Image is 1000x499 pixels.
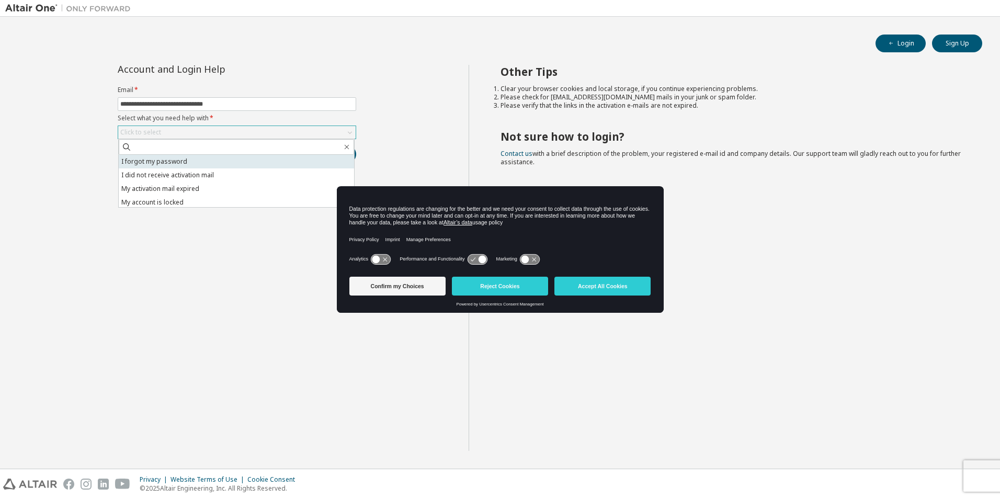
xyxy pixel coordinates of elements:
[171,475,247,484] div: Website Terms of Use
[140,484,301,493] p: © 2025 Altair Engineering, Inc. All Rights Reserved.
[501,130,964,143] h2: Not sure how to login?
[501,93,964,101] li: Please check for [EMAIL_ADDRESS][DOMAIN_NAME] mails in your junk or spam folder.
[5,3,136,14] img: Altair One
[115,479,130,490] img: youtube.svg
[3,479,57,490] img: altair_logo.svg
[118,114,356,122] label: Select what you need help with
[501,85,964,93] li: Clear your browser cookies and local storage, if you continue experiencing problems.
[247,475,301,484] div: Cookie Consent
[63,479,74,490] img: facebook.svg
[501,101,964,110] li: Please verify that the links in the activation e-mails are not expired.
[140,475,171,484] div: Privacy
[501,149,961,166] span: with a brief description of the problem, your registered e-mail id and company details. Our suppo...
[118,65,309,73] div: Account and Login Help
[81,479,92,490] img: instagram.svg
[120,128,161,137] div: Click to select
[876,35,926,52] button: Login
[501,65,964,78] h2: Other Tips
[119,155,354,168] li: I forgot my password
[932,35,982,52] button: Sign Up
[501,149,532,158] a: Contact us
[118,126,356,139] div: Click to select
[98,479,109,490] img: linkedin.svg
[118,86,356,94] label: Email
